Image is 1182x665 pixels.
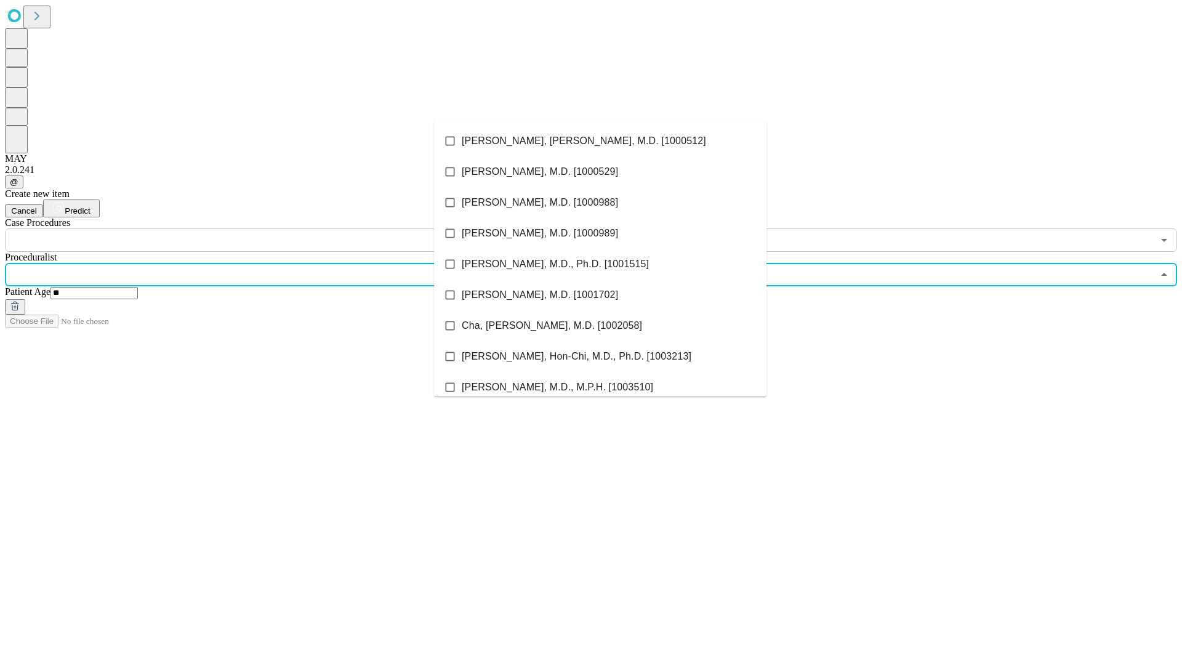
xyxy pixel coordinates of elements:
[65,206,90,216] span: Predict
[5,252,57,262] span: Proceduralist
[462,380,653,395] span: [PERSON_NAME], M.D., M.P.H. [1003510]
[5,286,50,297] span: Patient Age
[5,204,43,217] button: Cancel
[462,134,706,148] span: [PERSON_NAME], [PERSON_NAME], M.D. [1000512]
[462,195,618,210] span: [PERSON_NAME], M.D. [1000988]
[5,153,1177,164] div: MAY
[1156,266,1173,283] button: Close
[5,217,70,228] span: Scheduled Procedure
[462,226,618,241] span: [PERSON_NAME], M.D. [1000989]
[5,175,23,188] button: @
[5,164,1177,175] div: 2.0.241
[462,349,691,364] span: [PERSON_NAME], Hon-Chi, M.D., Ph.D. [1003213]
[5,188,70,199] span: Create new item
[462,257,649,272] span: [PERSON_NAME], M.D., Ph.D. [1001515]
[43,199,100,217] button: Predict
[462,288,618,302] span: [PERSON_NAME], M.D. [1001702]
[462,318,642,333] span: Cha, [PERSON_NAME], M.D. [1002058]
[10,177,18,187] span: @
[11,206,37,216] span: Cancel
[462,164,618,179] span: [PERSON_NAME], M.D. [1000529]
[1156,232,1173,249] button: Open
